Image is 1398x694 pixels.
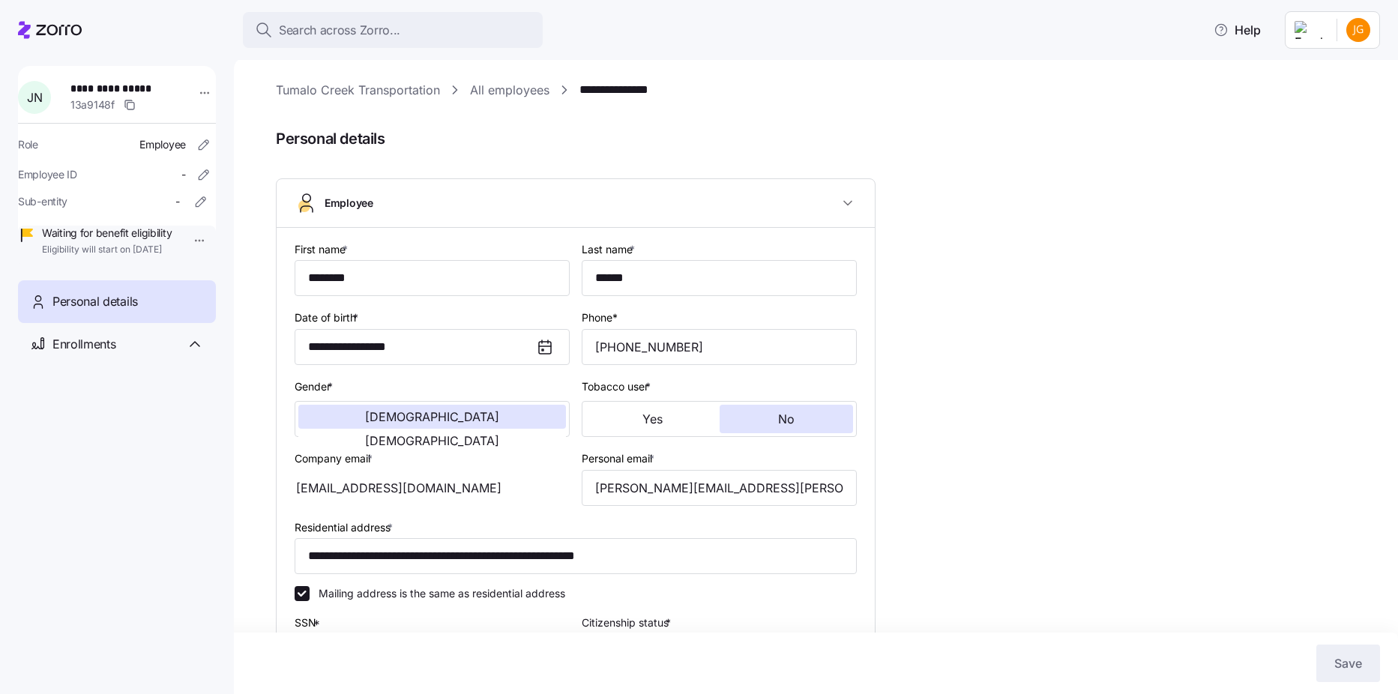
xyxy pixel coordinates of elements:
label: Company email [295,450,376,467]
span: Personal details [52,292,138,311]
span: Eligibility will start on [DATE] [42,244,172,256]
label: Personal email [582,450,657,467]
span: Enrollments [52,335,115,354]
span: Help [1214,21,1261,39]
span: Personal details [276,127,1377,151]
span: Role [18,137,38,152]
span: No [778,413,795,425]
label: Gender [295,378,336,395]
span: 13a9148f [70,97,115,112]
input: Phone [582,329,857,365]
a: All employees [470,81,549,100]
a: Tumalo Creek Transportation [276,81,440,100]
span: Employee ID [18,167,77,182]
input: Email [582,470,857,506]
button: Search across Zorro... [243,12,543,48]
img: be28eee7940ff7541a673135d606113e [1346,18,1370,42]
label: Tobacco user [582,378,654,395]
button: Employee [277,179,875,228]
label: Phone* [582,310,618,326]
label: Date of birth [295,310,361,326]
img: Employer logo [1295,21,1325,39]
label: First name [295,241,351,258]
span: Waiting for benefit eligibility [42,226,172,241]
label: Last name [582,241,638,258]
span: - [181,167,186,182]
span: Search across Zorro... [279,21,400,40]
span: Sub-entity [18,194,67,209]
span: Employee [139,137,186,152]
span: Save [1334,654,1362,672]
span: Employee [325,196,373,211]
label: Citizenship status [582,615,674,631]
button: Help [1202,15,1273,45]
span: - [175,194,180,209]
span: Yes [642,413,663,425]
label: Mailing address is the same as residential address [310,586,565,601]
button: Save [1316,645,1380,682]
label: Residential address [295,519,396,536]
label: SSN [295,615,323,631]
span: [DEMOGRAPHIC_DATA] [365,435,499,447]
span: [DEMOGRAPHIC_DATA] [365,411,499,423]
span: J N [27,91,42,103]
